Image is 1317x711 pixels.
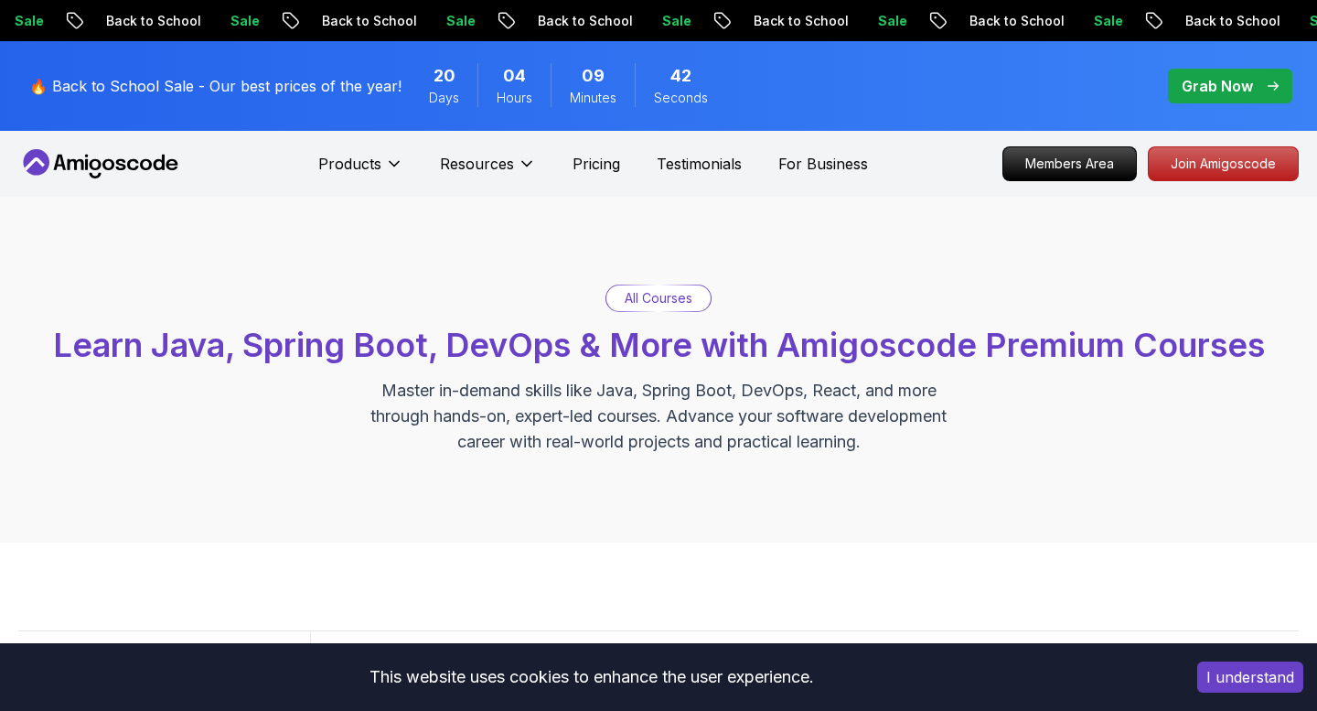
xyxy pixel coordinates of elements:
[440,153,536,189] button: Resources
[570,89,616,107] span: Minutes
[738,12,862,30] p: Back to School
[429,89,459,107] span: Days
[1197,662,1303,693] button: Accept cookies
[91,12,215,30] p: Back to School
[431,12,489,30] p: Sale
[862,12,921,30] p: Sale
[503,63,526,89] span: 4 Hours
[1003,147,1136,180] p: Members Area
[215,12,273,30] p: Sale
[318,153,403,189] button: Products
[440,153,514,175] p: Resources
[522,12,647,30] p: Back to School
[318,153,381,175] p: Products
[647,12,705,30] p: Sale
[625,289,692,307] p: All Courses
[1148,146,1299,181] a: Join Amigoscode
[1002,146,1137,181] a: Members Area
[573,153,620,175] a: Pricing
[954,12,1078,30] p: Back to School
[1182,75,1253,97] p: Grab Now
[306,12,431,30] p: Back to School
[654,89,708,107] span: Seconds
[582,63,605,89] span: 9 Minutes
[434,63,455,89] span: 20 Days
[1170,12,1294,30] p: Back to School
[29,75,402,97] p: 🔥 Back to School Sale - Our best prices of the year!
[53,325,1265,365] span: Learn Java, Spring Boot, DevOps & More with Amigoscode Premium Courses
[351,378,966,455] p: Master in-demand skills like Java, Spring Boot, DevOps, React, and more through hands-on, expert-...
[778,153,868,175] a: For Business
[670,63,691,89] span: 42 Seconds
[14,657,1170,697] div: This website uses cookies to enhance the user experience.
[1149,147,1298,180] p: Join Amigoscode
[657,153,742,175] a: Testimonials
[1078,12,1137,30] p: Sale
[497,89,532,107] span: Hours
